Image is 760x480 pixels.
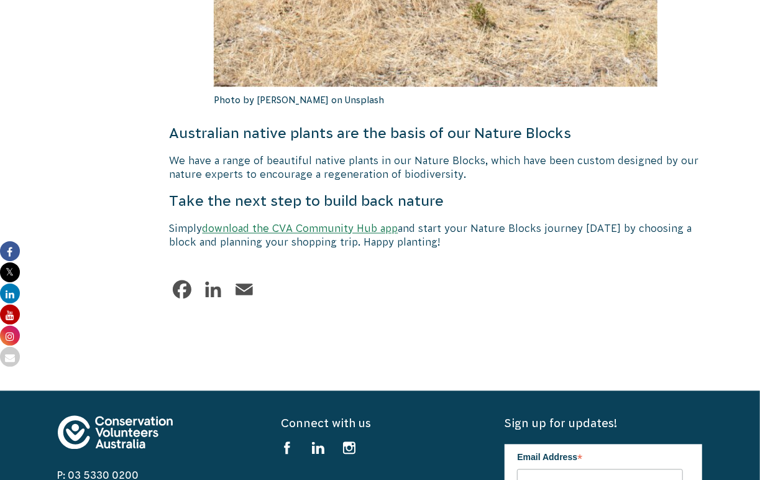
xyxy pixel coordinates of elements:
h5: Connect with us [281,416,478,432]
a: LinkedIn [201,277,226,302]
a: Facebook [170,277,195,302]
a: Email [232,277,257,302]
h4: Australian native plants are the basis of our Nature Blocks [170,124,703,144]
h5: Sign up for updates! [505,416,702,432]
label: Email Address [517,445,683,468]
p: Simply and start your Nature Blocks journey [DATE] by choosing a block and planning your shopping... [170,222,703,250]
p: Photo by [PERSON_NAME] on Unsplash [214,87,657,114]
h4: Take the next step to build back nature [170,192,703,211]
a: download the CVA Community Hub app [203,223,398,234]
img: logo-footer.svg [58,416,173,450]
p: We have a range of beautiful native plants in our Nature Blocks, which have been custom designed ... [170,154,703,182]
